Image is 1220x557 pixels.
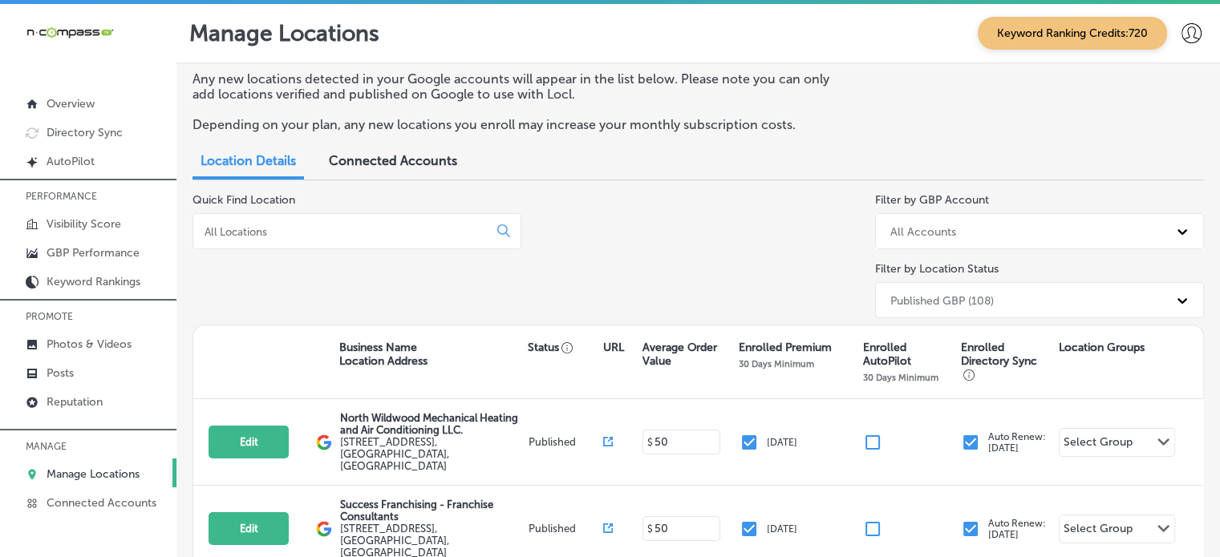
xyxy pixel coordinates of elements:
[340,436,524,472] label: [STREET_ADDRESS] , [GEOGRAPHIC_DATA], [GEOGRAPHIC_DATA]
[329,153,457,168] span: Connected Accounts
[193,193,295,207] label: Quick Find Location
[529,523,604,535] p: Published
[978,17,1167,50] span: Keyword Ranking Credits: 720
[201,153,296,168] span: Location Details
[647,437,653,448] p: $
[340,412,524,436] p: North Wildwood Mechanical Heating and Air Conditioning LLC.
[603,341,624,354] p: URL
[47,246,140,260] p: GBP Performance
[340,498,524,523] p: Success Franchising - Franchise Consultants
[961,341,1051,381] p: Enrolled Directory Sync
[47,337,132,351] p: Photos & Videos
[890,224,956,238] div: All Accounts
[193,117,850,132] p: Depending on your plan, any new locations you enroll may increase your monthly subscription costs.
[875,262,999,276] label: Filter by Location Status
[209,426,289,458] button: Edit
[203,224,484,239] input: All Locations
[1064,522,1133,540] div: Select Group
[47,217,121,231] p: Visibility Score
[47,275,140,289] p: Keyword Rankings
[47,467,140,481] p: Manage Locations
[47,97,95,111] p: Overview
[47,496,156,510] p: Connected Accounts
[189,20,379,46] p: Manage Locations
[339,341,428,368] p: Business Name Location Address
[863,372,938,383] p: 30 Days Minimum
[988,518,1046,540] p: Auto Renew: [DATE]
[209,512,289,545] button: Edit
[647,523,653,535] p: $
[26,25,114,40] img: 660ab0bf-5cc7-4cb8-ba1c-48b5ae0f18e60NCTV_CLogo_TV_Black_-500x88.png
[193,71,850,102] p: Any new locations detected in your Google accounts will appear in the list below. Please note you...
[739,341,832,354] p: Enrolled Premium
[875,193,989,207] label: Filter by GBP Account
[642,341,731,368] p: Average Order Value
[890,293,994,307] div: Published GBP (108)
[739,358,814,369] p: 30 Days Minimum
[528,341,603,354] p: Status
[47,366,74,380] p: Posts
[1064,435,1133,454] div: Select Group
[767,523,797,535] p: [DATE]
[863,341,953,368] p: Enrolled AutoPilot
[316,434,332,450] img: logo
[529,436,604,448] p: Published
[1059,341,1145,354] p: Location Groups
[767,437,797,448] p: [DATE]
[988,431,1046,454] p: Auto Renew: [DATE]
[47,395,103,409] p: Reputation
[316,521,332,537] img: logo
[47,155,95,168] p: AutoPilot
[47,126,123,139] p: Directory Sync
